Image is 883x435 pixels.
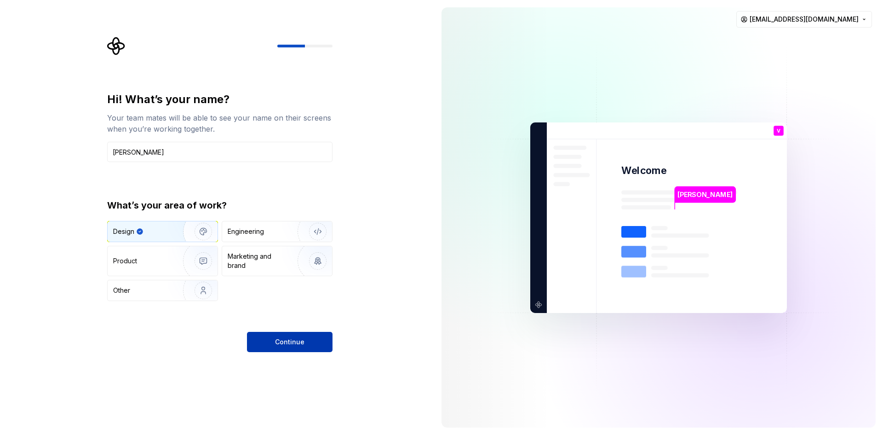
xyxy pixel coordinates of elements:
[113,227,134,236] div: Design
[750,15,859,24] span: [EMAIL_ADDRESS][DOMAIN_NAME]
[228,252,290,270] div: Marketing and brand
[107,199,333,212] div: What’s your area of work?
[228,227,264,236] div: Engineering
[113,256,137,266] div: Product
[247,332,333,352] button: Continue
[107,92,333,107] div: Hi! What’s your name?
[107,112,333,134] div: Your team mates will be able to see your name on their screens when you’re working together.
[621,164,666,177] p: Welcome
[736,11,872,28] button: [EMAIL_ADDRESS][DOMAIN_NAME]
[113,286,130,295] div: Other
[677,189,733,199] p: [PERSON_NAME]
[107,142,333,162] input: Han Solo
[107,37,126,55] svg: Supernova Logo
[777,128,780,133] p: V
[275,337,304,347] span: Continue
